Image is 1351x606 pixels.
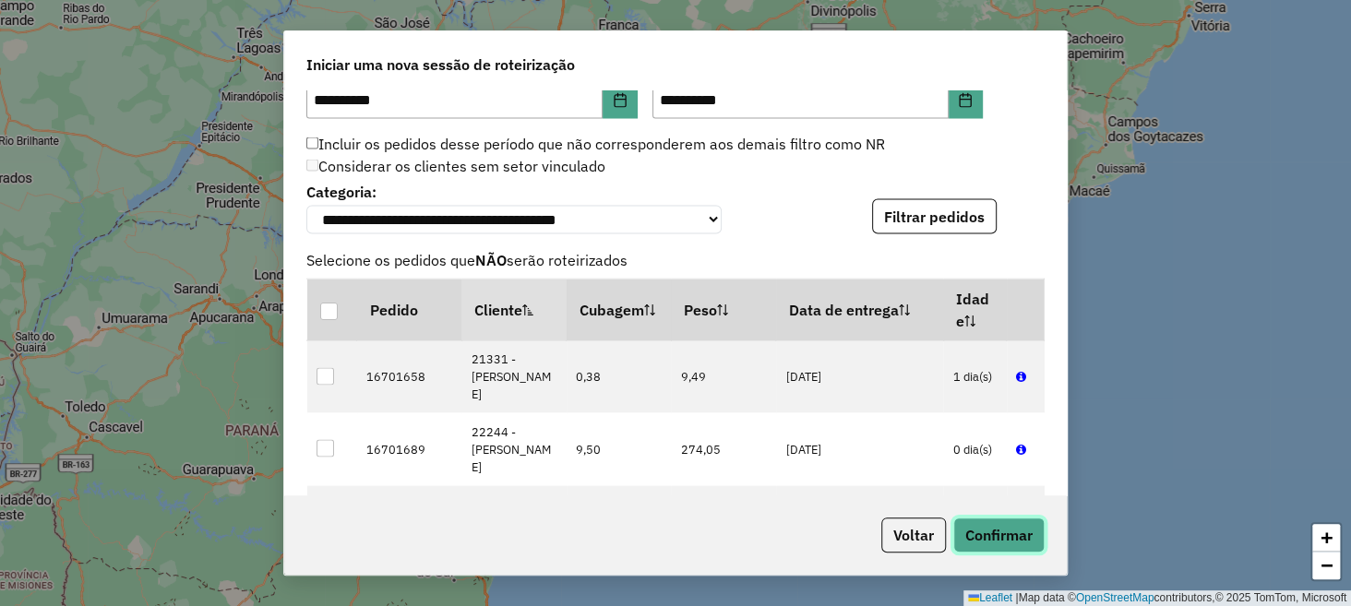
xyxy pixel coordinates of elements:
td: [DATE] [776,412,944,485]
button: Choose Date [949,81,984,118]
a: Zoom out [1312,552,1340,579]
td: 22244 - [PERSON_NAME] [461,412,567,485]
label: Categoria: [306,180,722,202]
td: 1 dia(s) [943,340,1006,413]
div: Map data © contributors,© 2025 TomTom, Microsoft [963,590,1351,606]
td: 16701658 [357,340,462,413]
td: 1,63 [567,485,672,558]
td: 21331 - [PERSON_NAME] [461,340,567,413]
button: Choose Date [603,81,638,118]
td: 4 dia(s) [943,485,1006,558]
td: 9,49 [671,340,776,413]
label: Incluir os pedidos desse período que não corresponderem aos demais filtro como NR [306,132,885,154]
span: − [1321,553,1333,576]
th: Cubagem [567,278,672,339]
td: [DATE] [776,485,944,558]
span: Selecione os pedidos que serão roteirizados [295,248,1056,270]
button: Confirmar [953,517,1045,553]
span: Iniciar uma nova sessão de roteirização [306,53,575,76]
input: Considerar os clientes sem setor vinculado [306,159,318,171]
th: Peso [671,278,776,339]
span: + [1321,526,1333,549]
th: Cliente [461,278,567,339]
td: 9,50 [567,412,672,485]
td: 0 dia(s) [943,412,1006,485]
th: Data de entrega [776,278,944,339]
label: Considerar os clientes sem setor vinculado [306,154,605,176]
td: [DATE] [776,340,944,413]
td: 47,67 [671,485,776,558]
a: OpenStreetMap [1076,591,1154,604]
input: Incluir os pedidos desse período que não corresponderem aos demais filtro como NR [306,137,318,149]
td: 0,38 [567,340,672,413]
th: Idade [943,278,1006,339]
td: 16698981 [357,485,462,558]
td: 16701689 [357,412,462,485]
a: Zoom in [1312,524,1340,552]
th: Pedido [357,278,462,339]
a: Leaflet [968,591,1012,604]
td: 274,05 [671,412,776,485]
span: | [1015,591,1018,604]
strong: NÃO [475,250,507,268]
button: Filtrar pedidos [872,198,997,233]
button: Voltar [881,517,946,553]
td: 22838 - [PERSON_NAME] [461,485,567,558]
